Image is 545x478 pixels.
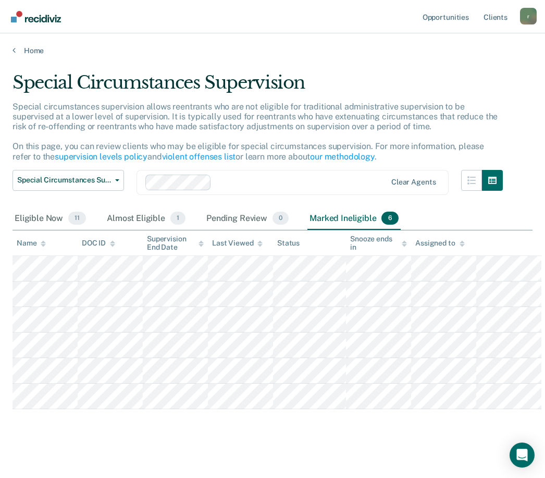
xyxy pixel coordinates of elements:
div: r [520,8,537,24]
div: Assigned to [415,239,464,248]
span: Special Circumstances Supervision [17,176,111,185]
img: Recidiviz [11,11,61,22]
a: supervision levels policy [55,152,147,162]
button: Special Circumstances Supervision [13,170,124,191]
div: Marked Ineligible6 [307,207,401,230]
span: 1 [170,212,185,225]
div: Pending Review0 [204,207,291,230]
div: Name [17,239,46,248]
a: Home [13,46,532,55]
div: Special Circumstances Supervision [13,72,503,102]
span: 11 [68,212,86,225]
div: Open Intercom Messenger [510,443,535,468]
div: Almost Eligible1 [105,207,188,230]
a: violent offenses list [162,152,236,162]
span: 6 [381,212,398,225]
span: 0 [272,212,289,225]
button: Profile dropdown button [520,8,537,24]
a: our methodology [310,152,375,162]
div: Supervision End Date [147,235,204,252]
div: Snooze ends in [350,235,407,252]
div: Last Viewed [212,239,263,248]
div: Eligible Now11 [13,207,88,230]
div: Clear agents [391,178,436,187]
p: Special circumstances supervision allows reentrants who are not eligible for traditional administ... [13,102,498,162]
div: DOC ID [82,239,115,248]
div: Status [277,239,300,248]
